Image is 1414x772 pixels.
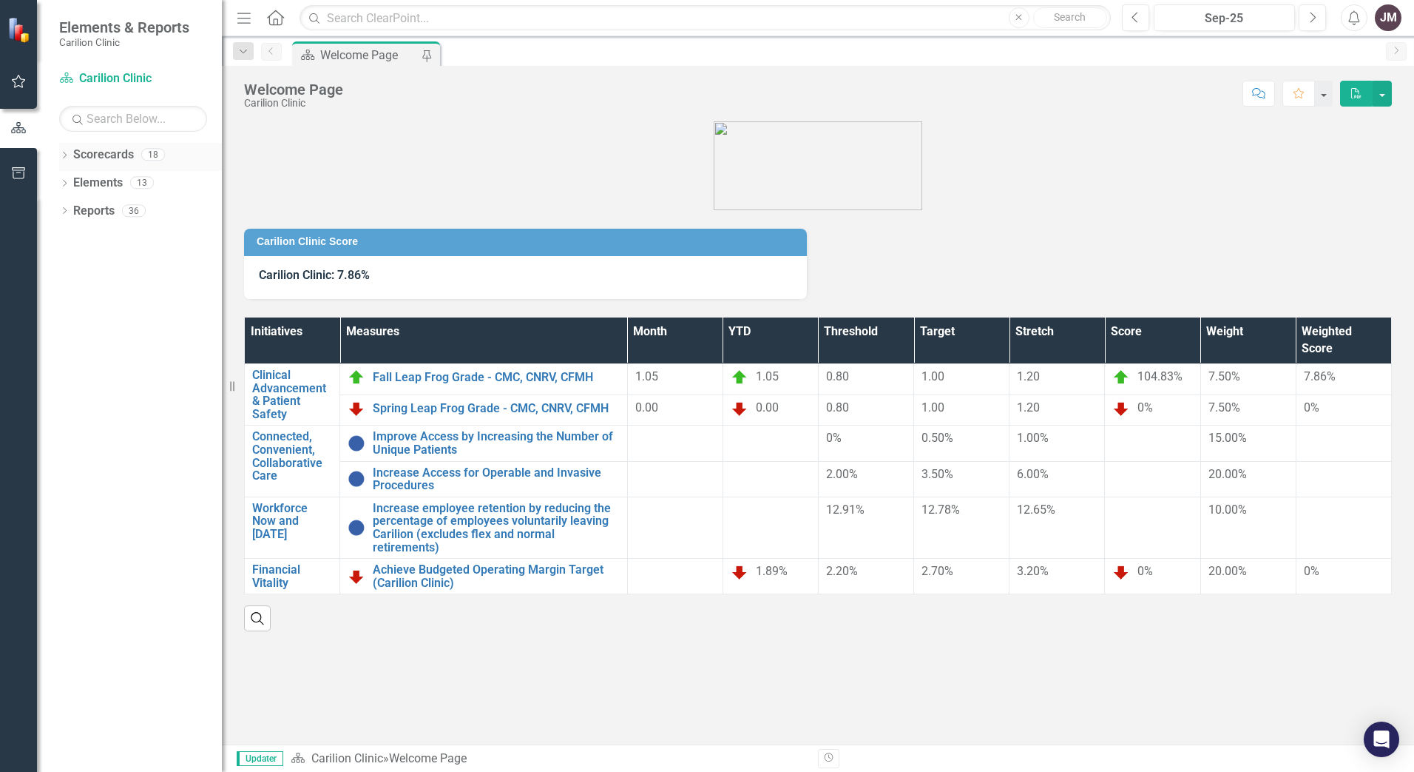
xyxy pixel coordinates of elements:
[59,19,189,36] span: Elements & Reports
[141,149,165,161] div: 18
[921,369,944,383] span: 1.00
[1017,467,1049,481] span: 6.00%
[252,502,332,541] a: Workforce Now and [DATE]
[291,751,807,768] div: »
[635,400,658,414] span: 0.00
[244,98,343,109] div: Carilion Clinic
[826,369,849,383] span: 0.80
[73,175,123,192] a: Elements
[826,400,849,414] span: 0.80
[252,563,332,589] a: Financial Vitality
[1154,4,1295,31] button: Sep-25
[373,430,620,456] a: Improve Access by Increasing the Number of Unique Patients
[252,369,332,420] a: Clinical Advancement & Patient Safety
[1137,369,1183,383] span: 104.83%
[731,563,748,581] img: Below Plan
[1017,564,1049,578] span: 3.20%
[59,70,207,87] a: Carilion Clinic
[311,751,383,765] a: Carilion Clinic
[245,426,340,497] td: Double-Click to Edit Right Click for Context Menu
[122,204,146,217] div: 36
[1208,564,1247,578] span: 20.00%
[373,502,620,554] a: Increase employee retention by reducing the percentage of employees voluntarily leaving Carilion ...
[756,400,779,414] span: 0.00
[921,431,953,445] span: 0.50%
[826,431,842,445] span: 0%
[756,564,788,578] span: 1.89%
[1017,431,1049,445] span: 1.00%
[1017,400,1040,414] span: 1.20
[373,371,620,384] a: Fall Leap Frog Grade - CMC, CNRV, CFMH
[348,470,365,488] img: No Information
[7,17,33,43] img: ClearPoint Strategy
[348,369,365,386] img: On Target
[921,400,944,414] span: 1.00
[245,364,340,426] td: Double-Click to Edit Right Click for Context Menu
[257,236,799,247] h3: Carilion Clinic Score
[1364,722,1399,757] div: Open Intercom Messenger
[1304,564,1319,578] span: 0%
[1208,431,1247,445] span: 15.00%
[348,519,365,537] img: No Information
[1112,563,1130,581] img: Below Plan
[340,364,628,395] td: Double-Click to Edit Right Click for Context Menu
[59,106,207,132] input: Search Below...
[259,268,370,282] span: Carilion Clinic: 7.86%
[921,564,953,578] span: 2.70%
[1112,400,1130,417] img: Below Plan
[826,503,865,517] span: 12.91%
[1208,467,1247,481] span: 20.00%
[921,503,960,517] span: 12.78%
[389,751,467,765] div: Welcome Page
[300,5,1111,31] input: Search ClearPoint...
[73,147,134,164] a: Scorecards
[237,751,283,766] span: Updater
[826,467,858,481] span: 2.00%
[73,203,115,220] a: Reports
[826,564,858,578] span: 2.20%
[245,559,340,594] td: Double-Click to Edit Right Click for Context Menu
[252,430,332,482] a: Connected, Convenient, Collaborative Care
[1017,503,1055,517] span: 12.65%
[1208,369,1240,383] span: 7.50%
[244,81,343,98] div: Welcome Page
[348,568,365,585] img: Below Plan
[731,369,748,386] img: On Target
[340,461,628,497] td: Double-Click to Edit Right Click for Context Menu
[1208,400,1240,414] span: 7.50%
[373,466,620,492] a: Increase Access for Operable and Invasive Procedures
[245,497,340,558] td: Double-Click to Edit Right Click for Context Menu
[373,563,620,589] a: Achieve Budgeted Operating Margin Target (Carilion Clinic)
[1137,564,1153,578] span: 0%
[1159,10,1290,27] div: Sep-25
[340,426,628,461] td: Double-Click to Edit Right Click for Context Menu
[921,467,953,481] span: 3.50%
[1304,400,1319,414] span: 0%
[714,121,922,210] img: carilion%20clinic%20logo%202.0.png
[340,395,628,426] td: Double-Click to Edit Right Click for Context Menu
[1054,11,1086,23] span: Search
[373,402,620,415] a: Spring Leap Frog Grade - CMC, CNRV, CFMH
[348,400,365,417] img: Below Plan
[1017,369,1040,383] span: 1.20
[340,497,628,558] td: Double-Click to Edit Right Click for Context Menu
[320,46,418,64] div: Welcome Page
[348,434,365,452] img: No Information
[1112,369,1130,386] img: On Target
[340,559,628,594] td: Double-Click to Edit Right Click for Context Menu
[1375,4,1401,31] button: JM
[1137,400,1153,414] span: 0%
[731,400,748,417] img: Below Plan
[756,369,779,383] span: 1.05
[635,369,658,383] span: 1.05
[1304,369,1336,383] span: 7.86%
[130,177,154,189] div: 13
[59,36,189,48] small: Carilion Clinic
[1208,503,1247,517] span: 10.00%
[1033,7,1107,28] button: Search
